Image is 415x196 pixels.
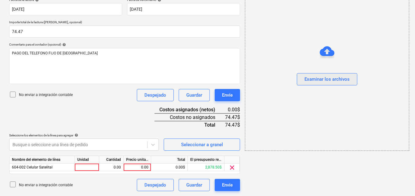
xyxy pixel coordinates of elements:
[126,164,148,171] div: 0.00
[137,89,174,101] button: Despejado
[225,106,240,113] div: 0.00$
[137,179,174,191] button: Despejado
[75,156,99,164] div: Unidad
[9,25,240,38] input: Importe total de la factura (coste neto, opcional)
[9,43,240,46] div: Comentario para el contador (opcional)
[222,91,233,99] div: Envíe
[155,106,225,113] div: Costos asignados (netos)
[155,113,225,121] div: Costos no asignados
[179,179,210,191] button: Guardar
[9,156,75,164] div: Nombre del elemento de línea
[73,133,78,137] span: help
[297,73,357,86] button: Examinar los archivos
[304,76,350,83] div: Examinar los archivos
[225,113,240,121] div: 74.47$
[61,43,66,46] span: help
[384,167,415,196] div: Widget de chat
[181,141,223,149] div: Seleccionar a granel
[222,181,233,189] div: Envíe
[124,156,151,164] div: Precio unitario
[102,164,121,171] div: 0.00
[228,164,236,171] span: clear
[155,121,225,128] div: Total
[186,181,202,189] div: Guardar
[12,165,53,169] span: 604-002 Celular Satelital
[99,156,124,164] div: Cantidad
[144,91,166,99] div: Despejado
[151,164,188,171] div: 0.00$
[151,156,188,164] div: Total
[215,89,240,101] button: Envíe
[215,179,240,191] button: Envíe
[127,3,240,15] input: Fecha de vencimiento no especificada
[188,156,224,164] div: El presupuesto revisado que queda
[19,92,73,98] p: No enviar a integración contable
[12,51,98,55] span: PAGO DEL TELEFONO FIJO DE [GEOGRAPHIC_DATA]
[144,181,166,189] div: Despejado
[19,183,73,188] p: No enviar a integración contable
[179,89,210,101] button: Guardar
[186,91,202,99] div: Guardar
[9,133,159,137] div: Seleccione los elementos de la línea para agregar
[225,121,240,128] div: 74.47$
[188,164,224,171] div: 2,878.50$
[9,20,240,25] p: Importe total de la factura ([PERSON_NAME], opcional)
[9,3,122,15] input: Fecha de factura no especificada
[384,167,415,196] iframe: Chat Widget
[164,139,240,151] button: Seleccionar a granel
